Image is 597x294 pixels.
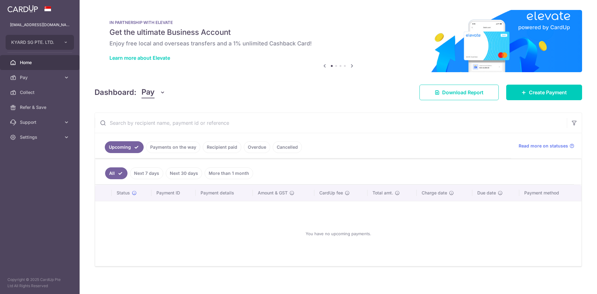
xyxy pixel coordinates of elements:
[130,167,163,179] a: Next 7 days
[95,10,582,72] img: Renovation banner
[117,190,130,196] span: Status
[506,85,582,100] a: Create Payment
[557,275,591,291] iframe: Opens a widget where you can find more information
[442,89,484,96] span: Download Report
[519,185,581,201] th: Payment method
[105,167,127,179] a: All
[10,22,70,28] p: [EMAIL_ADDRESS][DOMAIN_NAME]
[419,85,499,100] a: Download Report
[103,206,574,261] div: You have no upcoming payments.
[109,55,170,61] a: Learn more about Elevate
[20,104,61,110] span: Refer & Save
[20,59,61,66] span: Home
[258,190,288,196] span: Amount & GST
[105,141,144,153] a: Upcoming
[20,74,61,81] span: Pay
[205,167,253,179] a: More than 1 month
[109,20,567,25] p: IN PARTNERSHIP WITH ELEVATE
[109,27,567,37] h5: Get the ultimate Business Account
[109,40,567,47] h6: Enjoy free local and overseas transfers and a 1% unlimited Cashback Card!
[319,190,343,196] span: CardUp fee
[20,134,61,140] span: Settings
[422,190,447,196] span: Charge date
[11,39,57,45] span: KYARD SG PTE. LTD.
[20,119,61,125] span: Support
[519,143,574,149] a: Read more on statuses
[95,87,137,98] h4: Dashboard:
[373,190,393,196] span: Total amt.
[166,167,202,179] a: Next 30 days
[196,185,253,201] th: Payment details
[151,185,196,201] th: Payment ID
[6,35,74,50] button: KYARD SG PTE. LTD.
[20,89,61,96] span: Collect
[529,89,567,96] span: Create Payment
[141,86,165,98] button: Pay
[203,141,241,153] a: Recipient paid
[141,86,155,98] span: Pay
[519,143,568,149] span: Read more on statuses
[273,141,302,153] a: Cancelled
[7,5,38,12] img: CardUp
[477,190,496,196] span: Due date
[95,113,567,133] input: Search by recipient name, payment id or reference
[244,141,270,153] a: Overdue
[146,141,200,153] a: Payments on the way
